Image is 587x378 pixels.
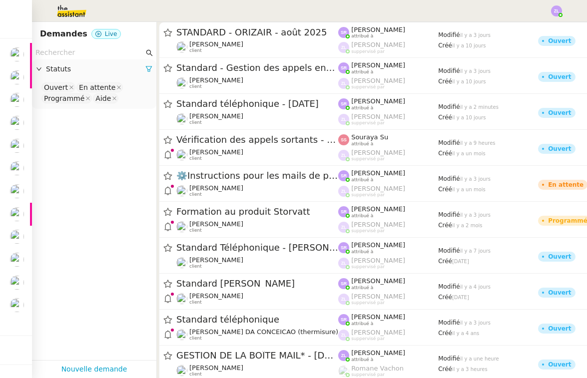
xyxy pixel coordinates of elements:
span: Romane Vachon [351,365,404,372]
app-user-detailed-label: client [176,364,338,377]
span: Créé [438,186,452,193]
span: [PERSON_NAME] [189,184,243,192]
span: client [189,264,202,269]
nz-select-item: En attente [76,82,123,92]
app-user-label: attribué à [338,97,438,110]
app-user-label: attribué à [338,205,438,218]
span: il y a 2 minutes [460,104,499,110]
span: il y a 3 jours [460,320,491,326]
span: [PERSON_NAME] DA CONCEICAO (thermisure) [189,328,338,336]
span: attribué à [351,33,373,39]
span: [PERSON_NAME] [189,364,243,372]
app-user-detailed-label: client [176,76,338,89]
span: suppervisé par [351,156,385,162]
span: Standard Téléphonique - [PERSON_NAME]/Addingwell [176,243,338,252]
span: Créé [438,222,452,229]
span: il y a 2 mois [452,223,483,228]
img: svg [338,314,349,325]
span: Créé [438,114,452,121]
span: suppervisé par [351,264,385,270]
span: attribué à [351,357,373,363]
img: svg [338,278,349,289]
app-user-label: suppervisé par [338,257,438,270]
img: users%2FrZ9hsAwvZndyAxvpJrwIinY54I42%2Favatar%2FChatGPT%20Image%201%20aou%CC%82t%202025%2C%2011_1... [10,230,24,244]
span: ⚙️Instructions pour les mails de point [176,171,338,180]
span: il y a 9 heures [460,140,496,146]
img: svg [338,330,349,341]
span: GESTION DE LA BOÎTE MAIL* - [DATE] * [176,351,338,360]
app-user-label: suppervisé par [338,77,438,90]
img: users%2FW4OQjB9BRtYK2an7yusO0WsYLsD3%2Favatar%2F28027066-518b-424c-8476-65f2e549ac29 [10,207,24,221]
img: svg [338,222,349,233]
span: il y a un mois [452,187,486,192]
img: users%2FvXkuctLX0wUbD4cA8OSk7KI5fra2%2Favatar%2F858bcb8a-9efe-43bf-b7a6-dc9f739d6e70 [176,365,187,376]
span: attribué à [351,141,373,147]
div: Ouvert [548,290,571,296]
div: En attente [79,83,115,92]
img: users%2FRcIDm4Xn1TPHYwgLThSv8RQYtaM2%2Favatar%2F95761f7a-40c3-4bb5-878d-fe785e6f95b2 [176,113,187,124]
span: attribué à [351,285,373,291]
img: users%2FfjlNmCTkLiVoA3HQjY3GA5JXGxb2%2Favatar%2Fstarofservice_97480retdsc0392.png [176,293,187,304]
app-user-detailed-label: client [176,148,338,161]
span: Modifié [438,139,460,146]
span: [PERSON_NAME] [351,257,405,264]
span: il y a 3 heures [452,367,488,372]
app-user-label: attribué à [338,349,438,362]
app-user-label: suppervisé par [338,293,438,306]
span: Modifié [438,175,460,182]
img: svg [338,186,349,197]
img: svg [338,134,349,145]
span: [PERSON_NAME] [189,40,243,48]
span: [DATE] [452,259,469,264]
div: En attente [548,182,584,188]
span: suppervisé par [351,49,385,54]
a: Nouvelle demande [61,364,127,375]
img: svg [338,114,349,125]
img: users%2FrZ9hsAwvZndyAxvpJrwIinY54I42%2Favatar%2FChatGPT%20Image%201%20aou%CC%82t%202025%2C%2011_1... [10,139,24,153]
img: svg [338,294,349,305]
span: [PERSON_NAME] [351,169,405,177]
span: attribué à [351,249,373,255]
span: Modifié [438,355,460,362]
app-user-detailed-label: client [176,40,338,53]
app-user-label: attribué à [338,241,438,254]
span: [PERSON_NAME] [351,149,405,156]
img: users%2FLb8tVVcnxkNxES4cleXP4rKNCSJ2%2Favatar%2F2ff4be35-2167-49b6-8427-565bfd2dd78c [10,298,24,312]
span: client [189,372,202,377]
span: Créé [438,78,452,85]
img: users%2FC9SBsJ0duuaSgpQFj5LgoEX8n0o2%2Favatar%2Fec9d51b8-9413-4189-adfb-7be4d8c96a3c [10,161,24,175]
span: [PERSON_NAME] [189,148,243,156]
span: [PERSON_NAME] [351,97,405,105]
span: client [189,84,202,89]
span: il y a 10 jours [452,115,486,120]
span: [PERSON_NAME] [351,313,405,321]
span: Créé [438,366,452,373]
span: Statuts [46,63,145,75]
img: users%2FW4OQjB9BRtYK2an7yusO0WsYLsD3%2Favatar%2F28027066-518b-424c-8476-65f2e549ac29 [176,77,187,88]
span: il y a 7 jours [460,248,491,254]
app-user-label: suppervisé par [338,113,438,126]
img: users%2FvXkuctLX0wUbD4cA8OSk7KI5fra2%2Favatar%2F858bcb8a-9efe-43bf-b7a6-dc9f739d6e70 [10,116,24,130]
img: svg [338,150,349,161]
app-user-label: suppervisé par [338,41,438,54]
img: users%2F0G3Vvnvi3TQv835PC6wL0iK4Q012%2Favatar%2F85e45ffa-4efd-43d5-9109-2e66efd3e965 [10,47,24,61]
img: users%2FrssbVgR8pSYriYNmUDKzQX9syo02%2Favatar%2Fb215b948-7ecd-4adc-935c-e0e4aeaee93e [176,257,187,268]
span: suppervisé par [351,120,385,126]
span: il y a 3 jours [460,212,491,218]
app-user-label: attribué à [338,169,438,182]
span: [PERSON_NAME] [351,221,405,228]
span: Standard téléphonique - [DATE] [176,99,338,108]
div: Ouvert [548,146,571,152]
span: attribué à [351,69,373,75]
span: suppervisé par [351,300,385,306]
span: Modifié [438,211,460,218]
span: Créé [438,294,452,301]
span: client [189,192,202,197]
img: svg [338,42,349,53]
span: client [189,300,202,305]
span: Modifié [438,283,460,290]
input: Rechercher [35,47,144,58]
app-user-detailed-label: client [176,112,338,125]
app-user-detailed-label: client [176,292,338,305]
span: Créé [438,330,452,337]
